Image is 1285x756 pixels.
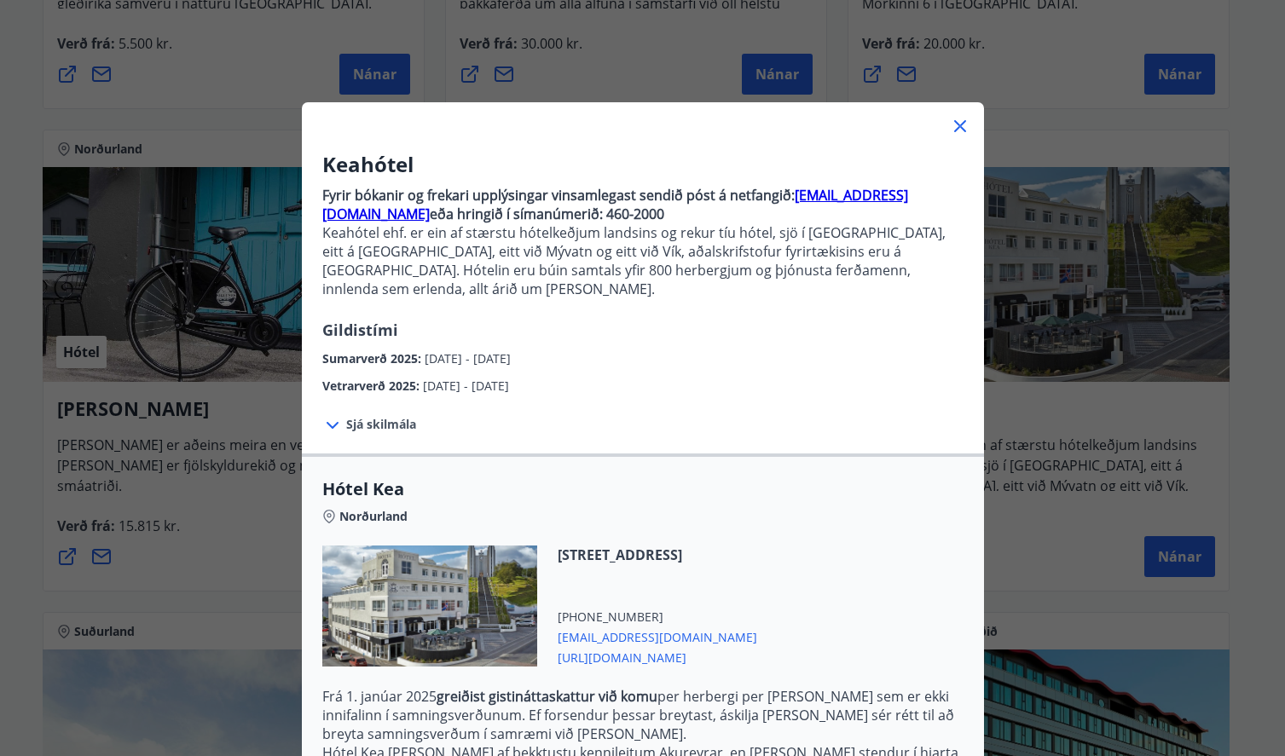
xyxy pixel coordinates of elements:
[558,545,757,564] span: [STREET_ADDRESS]
[558,626,757,646] span: [EMAIL_ADDRESS][DOMAIN_NAME]
[322,477,964,501] span: Hótel Kea
[437,687,657,706] strong: greiðist gistináttaskattur við komu
[558,609,757,626] span: [PHONE_NUMBER]
[339,508,408,525] span: Norðurland
[322,223,964,298] p: Keahótel ehf. er ein af stærstu hótelkeðjum landsins og rekur tíu hótel, sjö í [GEOGRAPHIC_DATA],...
[322,150,964,179] h3: Keahótel
[423,378,509,394] span: [DATE] - [DATE]
[430,205,664,223] strong: eða hringið í símanúmerið: 460-2000
[558,646,757,667] span: [URL][DOMAIN_NAME]
[322,320,398,340] span: Gildistími
[322,186,908,223] a: [EMAIL_ADDRESS][DOMAIN_NAME]
[322,350,425,366] span: Sumarverð 2025 :
[322,378,423,394] span: Vetrarverð 2025 :
[322,687,964,743] p: Frá 1. janúar 2025 per herbergi per [PERSON_NAME] sem er ekki innifalinn í samningsverðunum. Ef f...
[322,186,795,205] strong: Fyrir bókanir og frekari upplýsingar vinsamlegast sendið póst á netfangið:
[346,416,416,433] span: Sjá skilmála
[425,350,511,366] span: [DATE] - [DATE]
